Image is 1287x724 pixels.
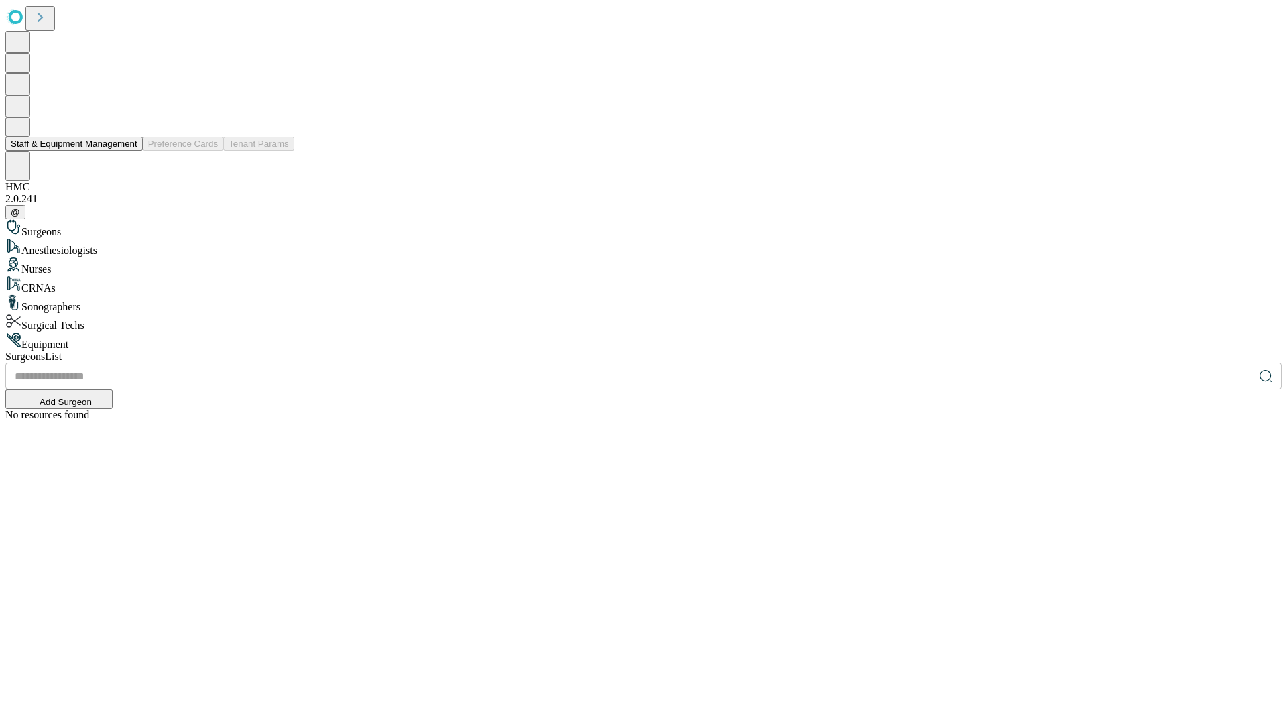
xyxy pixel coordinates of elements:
[5,205,25,219] button: @
[5,409,1282,421] div: No resources found
[5,351,1282,363] div: Surgeons List
[5,219,1282,238] div: Surgeons
[5,313,1282,332] div: Surgical Techs
[5,137,143,151] button: Staff & Equipment Management
[143,137,223,151] button: Preference Cards
[5,181,1282,193] div: HMC
[223,137,294,151] button: Tenant Params
[5,389,113,409] button: Add Surgeon
[40,397,92,407] span: Add Surgeon
[5,257,1282,276] div: Nurses
[11,207,20,217] span: @
[5,332,1282,351] div: Equipment
[5,193,1282,205] div: 2.0.241
[5,276,1282,294] div: CRNAs
[5,238,1282,257] div: Anesthesiologists
[5,294,1282,313] div: Sonographers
